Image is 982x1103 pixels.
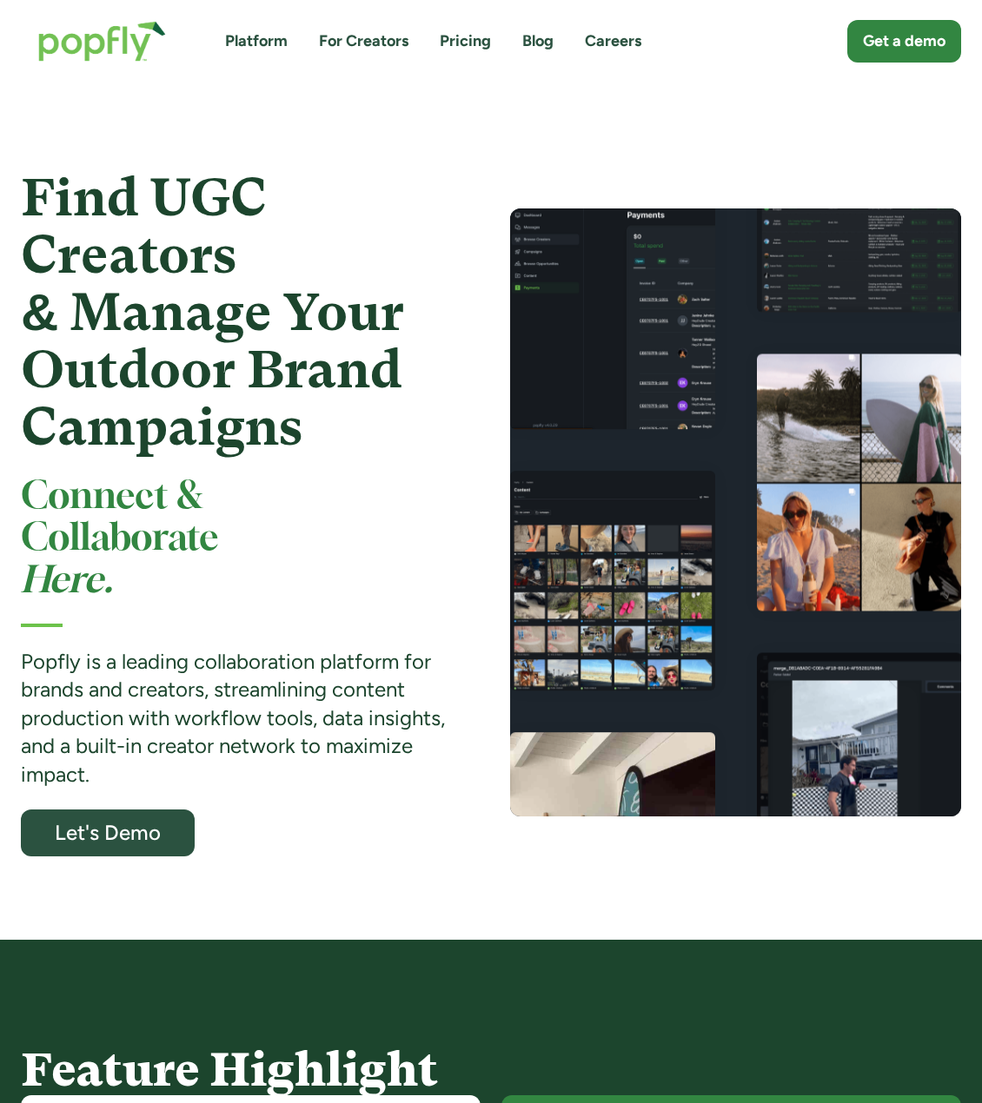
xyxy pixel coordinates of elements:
a: Blog [522,30,554,52]
h2: Connect & Collaborate [21,477,448,603]
a: Careers [585,30,641,52]
a: home [21,3,183,79]
a: Let's Demo [21,809,195,856]
div: Get a demo [863,30,946,52]
em: Here. [21,564,113,599]
a: Get a demo [847,20,961,63]
strong: Popfly is a leading collaboration platform for brands and creators, streamlining content producti... [21,649,445,787]
a: For Creators [319,30,408,52]
a: Platform [225,30,288,52]
div: Let's Demo [36,822,179,843]
a: Pricing [440,30,491,52]
h4: Feature Highlight [21,1044,961,1095]
strong: Find UGC Creators & Manage Your Outdoor Brand Campaigns [21,168,404,457]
